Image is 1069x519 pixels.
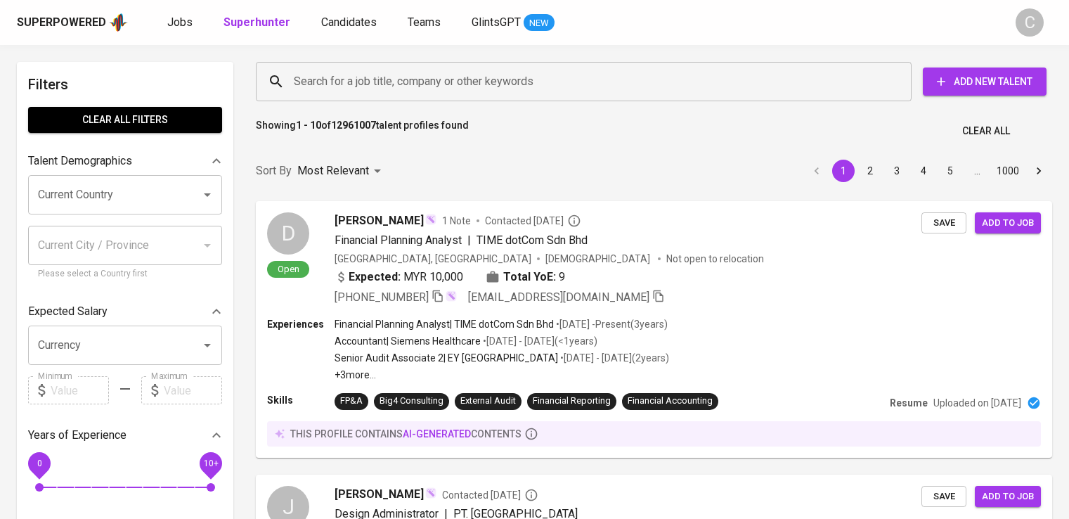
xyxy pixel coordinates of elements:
[167,15,193,29] span: Jobs
[545,252,652,266] span: [DEMOGRAPHIC_DATA]
[349,269,401,286] b: Expected:
[468,290,649,304] span: [EMAIL_ADDRESS][DOMAIN_NAME]
[442,488,538,502] span: Contacted [DATE]
[267,393,335,407] p: Skills
[51,376,109,404] input: Value
[408,14,443,32] a: Teams
[290,427,521,441] p: this profile contains contents
[380,395,443,408] div: Big4 Consulting
[267,212,309,255] div: D
[335,334,481,348] p: Accountant | Siemens Healthcare
[335,212,424,229] span: [PERSON_NAME]
[832,160,855,182] button: page 1
[982,215,1034,231] span: Add to job
[975,486,1041,508] button: Add to job
[335,351,558,365] p: Senior Audit Associate 2 | EY [GEOGRAPHIC_DATA]
[928,489,959,505] span: Save
[558,351,669,365] p: • [DATE] - [DATE] ( 2 years )
[934,73,1035,91] span: Add New Talent
[28,427,127,444] p: Years of Experience
[1028,160,1050,182] button: Go to next page
[923,68,1047,96] button: Add New Talent
[256,201,1052,458] a: DOpen[PERSON_NAME]1 NoteContacted [DATE]Financial Planning Analyst|TIME dotCom Sdn Bhd[GEOGRAPHIC...
[28,107,222,133] button: Clear All filters
[928,215,959,231] span: Save
[272,263,305,275] span: Open
[408,15,441,29] span: Teams
[28,147,222,175] div: Talent Demographics
[335,252,531,266] div: [GEOGRAPHIC_DATA], [GEOGRAPHIC_DATA]
[39,111,211,129] span: Clear All filters
[321,14,380,32] a: Candidates
[524,488,538,502] svg: By Batam recruiter
[256,162,292,179] p: Sort By
[331,120,376,131] b: 12961007
[425,214,436,225] img: magic_wand.svg
[425,487,436,499] img: magic_wand.svg
[485,214,581,228] span: Contacted [DATE]
[335,317,554,331] p: Financial Planning Analyst | TIME dotCom Sdn Bhd
[921,486,966,508] button: Save
[554,317,668,331] p: • [DATE] - Present ( 3 years )
[167,14,195,32] a: Jobs
[38,267,212,281] p: Please select a Country first
[197,335,217,355] button: Open
[256,118,469,144] p: Showing of talent profiles found
[472,14,555,32] a: GlintsGPT NEW
[567,214,581,228] svg: By Malaysia recruiter
[335,269,463,286] div: MYR 10,000
[992,160,1023,182] button: Go to page 1000
[962,122,1010,140] span: Clear All
[28,73,222,96] h6: Filters
[335,290,429,304] span: [PHONE_NUMBER]
[912,160,935,182] button: Go to page 4
[460,395,516,408] div: External Audit
[267,317,335,331] p: Experiences
[17,15,106,31] div: Superpowered
[481,334,597,348] p: • [DATE] - [DATE] ( <1 years )
[109,12,128,33] img: app logo
[975,212,1041,234] button: Add to job
[28,303,108,320] p: Expected Salary
[28,421,222,449] div: Years of Experience
[886,160,908,182] button: Go to page 3
[335,233,462,247] span: Financial Planning Analyst
[533,395,611,408] div: Financial Reporting
[403,428,471,440] span: AI-generated
[17,12,128,33] a: Superpoweredapp logo
[467,232,471,249] span: |
[559,269,565,286] span: 9
[890,396,928,410] p: Resume
[472,15,521,29] span: GlintsGPT
[524,16,555,30] span: NEW
[321,15,377,29] span: Candidates
[340,395,363,408] div: FP&A
[966,164,988,178] div: …
[982,489,1034,505] span: Add to job
[957,118,1016,144] button: Clear All
[1016,8,1044,37] div: C
[859,160,881,182] button: Go to page 2
[296,120,321,131] b: 1 - 10
[335,368,669,382] p: +3 more ...
[203,459,218,468] span: 10+
[666,252,764,266] p: Not open to relocation
[442,214,471,228] span: 1 Note
[28,297,222,326] div: Expected Salary
[939,160,961,182] button: Go to page 5
[335,486,424,503] span: [PERSON_NAME]
[28,153,132,169] p: Talent Demographics
[921,212,966,234] button: Save
[933,396,1021,410] p: Uploaded on [DATE]
[223,15,290,29] b: Superhunter
[628,395,713,408] div: Financial Accounting
[297,162,369,179] p: Most Relevant
[803,160,1052,182] nav: pagination navigation
[503,269,556,286] b: Total YoE:
[197,185,217,205] button: Open
[297,158,386,184] div: Most Relevant
[223,14,293,32] a: Superhunter
[164,376,222,404] input: Value
[446,290,457,302] img: magic_wand.svg
[37,459,41,468] span: 0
